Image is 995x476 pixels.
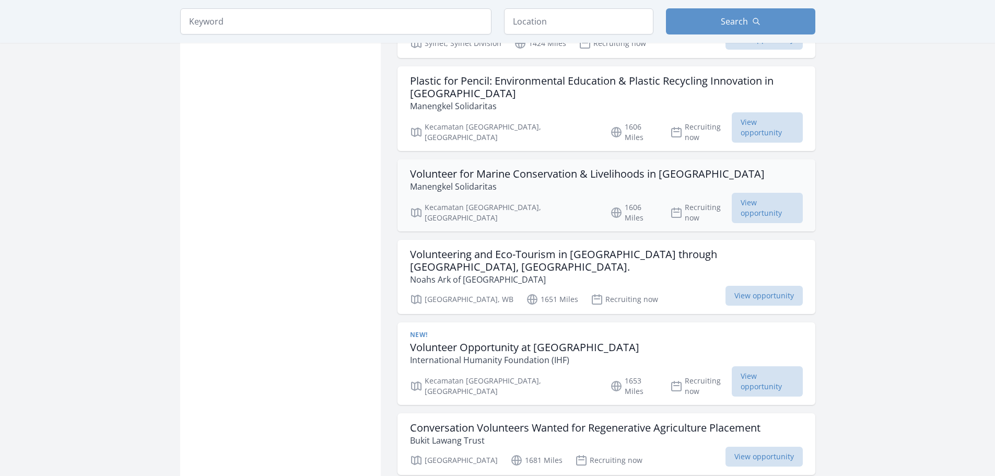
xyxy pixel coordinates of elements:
[180,8,491,34] input: Keyword
[410,354,639,366] p: International Humanity Foundation (IHF)
[579,37,646,50] p: Recruiting now
[397,413,815,475] a: Conversation Volunteers Wanted for Regenerative Agriculture Placement Bukit Lawang Trust [GEOGRAP...
[410,75,803,100] h3: Plastic for Pencil: Environmental Education & Plastic Recycling Innovation in [GEOGRAPHIC_DATA]
[410,434,760,447] p: Bukit Lawang Trust
[575,454,642,467] p: Recruiting now
[410,168,765,180] h3: Volunteer for Marine Conservation & Livelihoods in [GEOGRAPHIC_DATA]
[410,422,760,434] h3: Conversation Volunteers Wanted for Regenerative Agriculture Placement
[410,100,803,112] p: Manengkel Solidaritas
[666,8,815,34] button: Search
[397,240,815,314] a: Volunteering and Eco-Tourism in [GEOGRAPHIC_DATA] through [GEOGRAPHIC_DATA], [GEOGRAPHIC_DATA]. N...
[504,8,653,34] input: Location
[397,322,815,405] a: New! Volunteer Opportunity at [GEOGRAPHIC_DATA] International Humanity Foundation (IHF) Kecamatan...
[725,447,803,467] span: View opportunity
[721,15,748,28] span: Search
[410,122,598,143] p: Kecamatan [GEOGRAPHIC_DATA], [GEOGRAPHIC_DATA]
[725,286,803,306] span: View opportunity
[526,293,578,306] p: 1651 Miles
[410,454,498,467] p: [GEOGRAPHIC_DATA]
[410,341,639,354] h3: Volunteer Opportunity at [GEOGRAPHIC_DATA]
[670,376,731,397] p: Recruiting now
[397,159,815,231] a: Volunteer for Marine Conservation & Livelihoods in [GEOGRAPHIC_DATA] Manengkel Solidaritas Kecama...
[397,66,815,151] a: Plastic for Pencil: Environmental Education & Plastic Recycling Innovation in [GEOGRAPHIC_DATA] M...
[410,293,513,306] p: [GEOGRAPHIC_DATA], WB
[610,376,658,397] p: 1653 Miles
[670,122,731,143] p: Recruiting now
[510,454,563,467] p: 1681 Miles
[410,273,803,286] p: Noahs Ark of [GEOGRAPHIC_DATA]
[732,193,803,223] span: View opportunity
[410,331,428,339] span: New!
[410,202,598,223] p: Kecamatan [GEOGRAPHIC_DATA], [GEOGRAPHIC_DATA]
[610,122,658,143] p: 1606 Miles
[410,376,598,397] p: Kecamatan [GEOGRAPHIC_DATA], [GEOGRAPHIC_DATA]
[732,112,803,143] span: View opportunity
[610,202,658,223] p: 1606 Miles
[410,248,803,273] h3: Volunteering and Eco-Tourism in [GEOGRAPHIC_DATA] through [GEOGRAPHIC_DATA], [GEOGRAPHIC_DATA].
[591,293,658,306] p: Recruiting now
[514,37,566,50] p: 1424 Miles
[410,37,501,50] p: Sylhet, Sylhet Division
[410,180,765,193] p: Manengkel Solidaritas
[732,366,803,397] span: View opportunity
[670,202,731,223] p: Recruiting now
